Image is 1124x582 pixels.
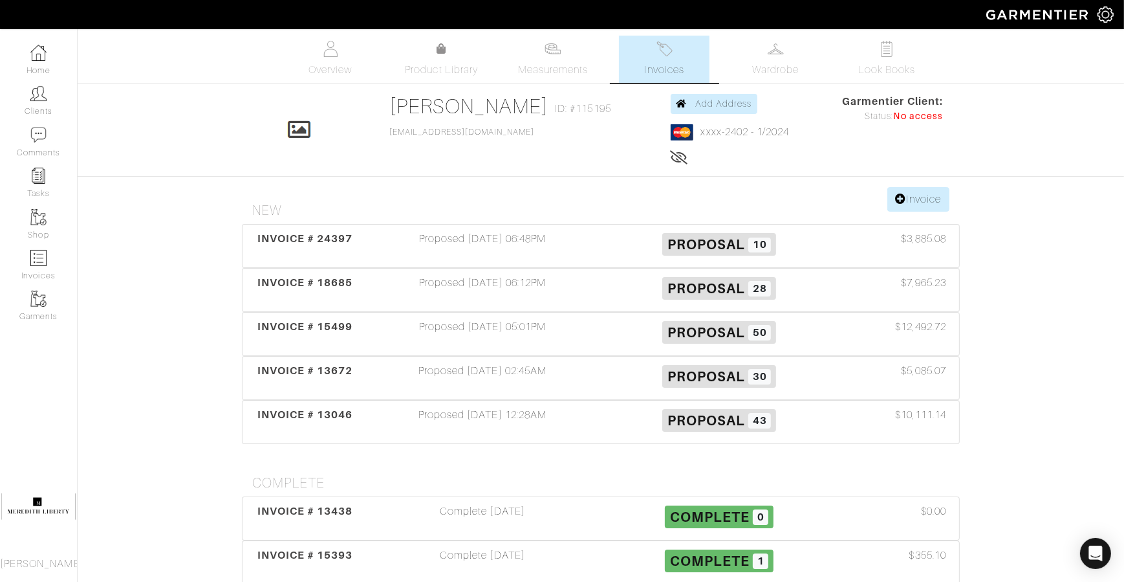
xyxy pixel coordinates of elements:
img: garments-icon-b7da505a4dc4fd61783c78ac3ca0ef83fa9d6f193b1c9dc38574b1d14d53ca28.png [30,291,47,307]
div: Complete [DATE] [364,548,601,577]
span: INVOICE # 13672 [257,364,353,377]
span: Product Library [405,62,478,78]
img: measurements-466bbee1fd09ba9460f595b01e5d73f9e2bff037440d3c8f018324cb6cdf7a4a.svg [545,41,561,57]
span: $355.10 [909,548,946,563]
span: Overview [308,62,352,78]
a: Overview [285,36,376,83]
div: Status: [842,109,943,124]
span: Proposal [667,236,745,252]
span: INVOICE # 13046 [257,409,353,421]
span: Complete [670,509,750,525]
span: Proposal [667,368,745,385]
span: Wardrobe [752,62,799,78]
img: clients-icon-6bae9207a08558b7cb47a8932f037763ab4055f8c8b6bfacd5dc20c3e0201464.png [30,85,47,102]
span: INVOICE # 15499 [257,320,353,333]
span: $10,111.14 [896,407,947,423]
div: Proposed [DATE] 06:12PM [364,275,601,305]
span: INVOICE # 24397 [257,232,353,245]
img: todo-9ac3debb85659649dc8f770b8b6100bb5dab4b48dedcbae339e5042a72dfd3cc.svg [879,41,895,57]
img: basicinfo-40fd8af6dae0f16599ec9e87c0ef1c0a1fdea2edbe929e3d69a839185d80c458.svg [322,41,338,57]
span: No access [894,109,943,124]
a: Product Library [396,41,487,78]
span: 10 [748,238,771,253]
span: Look Books [858,62,916,78]
img: reminder-icon-8004d30b9f0a5d33ae49ab947aed9ed385cf756f9e5892f1edd6e32f2345188e.png [30,168,47,184]
a: Invoice [887,187,949,212]
span: 43 [748,413,771,429]
span: $7,965.23 [902,275,946,291]
img: wardrobe-487a4870c1b7c33e795ec22d11cfc2ed9d08956e64fb3008fe2437562e282088.svg [768,41,784,57]
span: Proposal [667,324,745,341]
div: Open Intercom Messenger [1080,538,1111,569]
a: INVOICE # 13672 Proposed [DATE] 02:45AM Proposal 30 $5,085.07 [242,356,960,400]
img: mastercard-2c98a0d54659f76b027c6839bea21931c3e23d06ea5b2b5660056f2e14d2f154.png [671,124,693,140]
span: 50 [748,325,771,341]
span: Garmentier Client: [842,94,943,109]
img: dashboard-icon-dbcd8f5a0b271acd01030246c82b418ddd0df26cd7fceb0bd07c9910d44c42f6.png [30,45,47,61]
h4: Complete [252,475,960,491]
div: Proposed [DATE] 05:01PM [364,319,601,349]
a: [PERSON_NAME] [389,95,549,118]
div: Proposed [DATE] 12:28AM [364,407,601,437]
span: Add Address [695,98,752,109]
span: $3,885.08 [902,231,946,247]
span: $0.00 [921,504,946,519]
a: [EMAIL_ADDRESS][DOMAIN_NAME] [389,128,534,137]
span: INVOICE # 18685 [257,276,353,289]
span: INVOICE # 15393 [257,549,353,561]
img: gear-icon-white-bd11855cb880d31180b6d7d6211b90ccbf57a29d726f0c71d8c61bd08dd39cc2.png [1097,6,1114,23]
span: 0 [753,509,768,525]
a: Wardrobe [730,36,821,83]
span: Invoices [645,62,684,78]
span: $12,492.72 [896,319,947,335]
a: INVOICE # 18685 Proposed [DATE] 06:12PM Proposal 28 $7,965.23 [242,268,960,312]
span: $5,085.07 [902,363,946,379]
span: Complete [670,553,750,569]
span: Proposal [667,412,745,429]
div: Complete [DATE] [364,504,601,533]
a: xxxx-2402 - 1/2024 [701,126,790,138]
span: 1 [753,554,768,569]
a: INVOICE # 24397 Proposed [DATE] 06:48PM Proposal 10 $3,885.08 [242,224,960,268]
a: INVOICE # 13438 Complete [DATE] Complete 0 $0.00 [242,497,960,541]
span: INVOICE # 13438 [257,505,353,517]
img: orders-27d20c2124de7fd6de4e0e44c1d41de31381a507db9b33961299e4e07d508b8c.svg [656,41,673,57]
img: garmentier-logo-header-white-b43fb05a5012e4ada735d5af1a66efaba907eab6374d6393d1fbf88cb4ef424d.png [980,3,1097,26]
div: Proposed [DATE] 02:45AM [364,363,601,393]
span: Proposal [667,280,745,297]
a: INVOICE # 15499 Proposed [DATE] 05:01PM Proposal 50 $12,492.72 [242,312,960,356]
a: Measurements [508,36,599,83]
span: 28 [748,281,771,297]
span: ID: #115195 [555,101,611,117]
a: Invoices [619,36,709,83]
img: orders-icon-0abe47150d42831381b5fb84f609e132dff9fe21cb692f30cb5eec754e2cba89.png [30,250,47,266]
img: comment-icon-a0a6a9ef722e966f86d9cbdc48e553b5cf19dbc54f86b18d962a5391bc8f6eb6.png [30,127,47,143]
span: 30 [748,369,771,385]
a: Look Books [841,36,932,83]
div: Proposed [DATE] 06:48PM [364,231,601,261]
a: INVOICE # 13046 Proposed [DATE] 12:28AM Proposal 43 $10,111.14 [242,400,960,444]
img: garments-icon-b7da505a4dc4fd61783c78ac3ca0ef83fa9d6f193b1c9dc38574b1d14d53ca28.png [30,209,47,225]
h4: New [252,203,960,219]
span: Measurements [518,62,589,78]
a: Add Address [671,94,758,114]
